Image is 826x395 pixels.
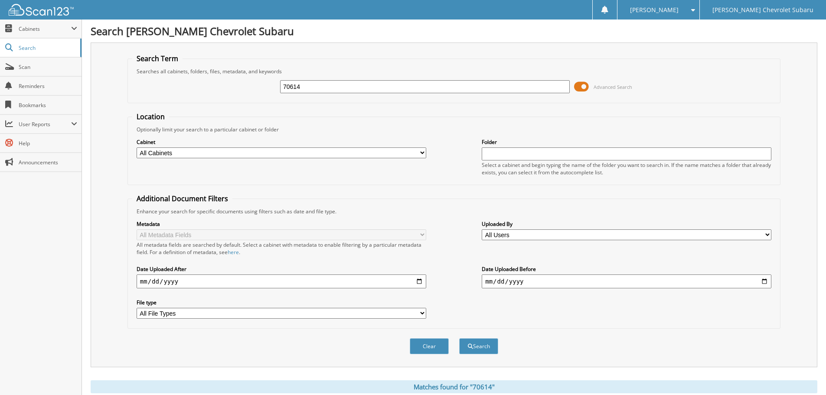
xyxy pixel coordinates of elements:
[482,161,771,176] div: Select a cabinet and begin typing the name of the folder you want to search in. If the name match...
[132,126,776,133] div: Optionally limit your search to a particular cabinet or folder
[19,101,77,109] span: Bookmarks
[137,241,426,256] div: All metadata fields are searched by default. Select a cabinet with metadata to enable filtering b...
[91,380,817,393] div: Matches found for "70614"
[459,338,498,354] button: Search
[137,299,426,306] label: File type
[137,274,426,288] input: start
[482,220,771,228] label: Uploaded By
[132,194,232,203] legend: Additional Document Filters
[712,7,813,13] span: [PERSON_NAME] Chevrolet Subaru
[410,338,449,354] button: Clear
[19,121,71,128] span: User Reports
[482,265,771,273] label: Date Uploaded Before
[137,220,426,228] label: Metadata
[19,25,71,33] span: Cabinets
[228,248,239,256] a: here
[19,159,77,166] span: Announcements
[132,112,169,121] legend: Location
[137,265,426,273] label: Date Uploaded After
[132,68,776,75] div: Searches all cabinets, folders, files, metadata, and keywords
[19,44,76,52] span: Search
[132,208,776,215] div: Enhance your search for specific documents using filters such as date and file type.
[19,140,77,147] span: Help
[594,84,632,90] span: Advanced Search
[132,54,183,63] legend: Search Term
[19,63,77,71] span: Scan
[19,82,77,90] span: Reminders
[482,274,771,288] input: end
[482,138,771,146] label: Folder
[137,138,426,146] label: Cabinet
[9,4,74,16] img: scan123-logo-white.svg
[630,7,679,13] span: [PERSON_NAME]
[91,24,817,38] h1: Search [PERSON_NAME] Chevrolet Subaru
